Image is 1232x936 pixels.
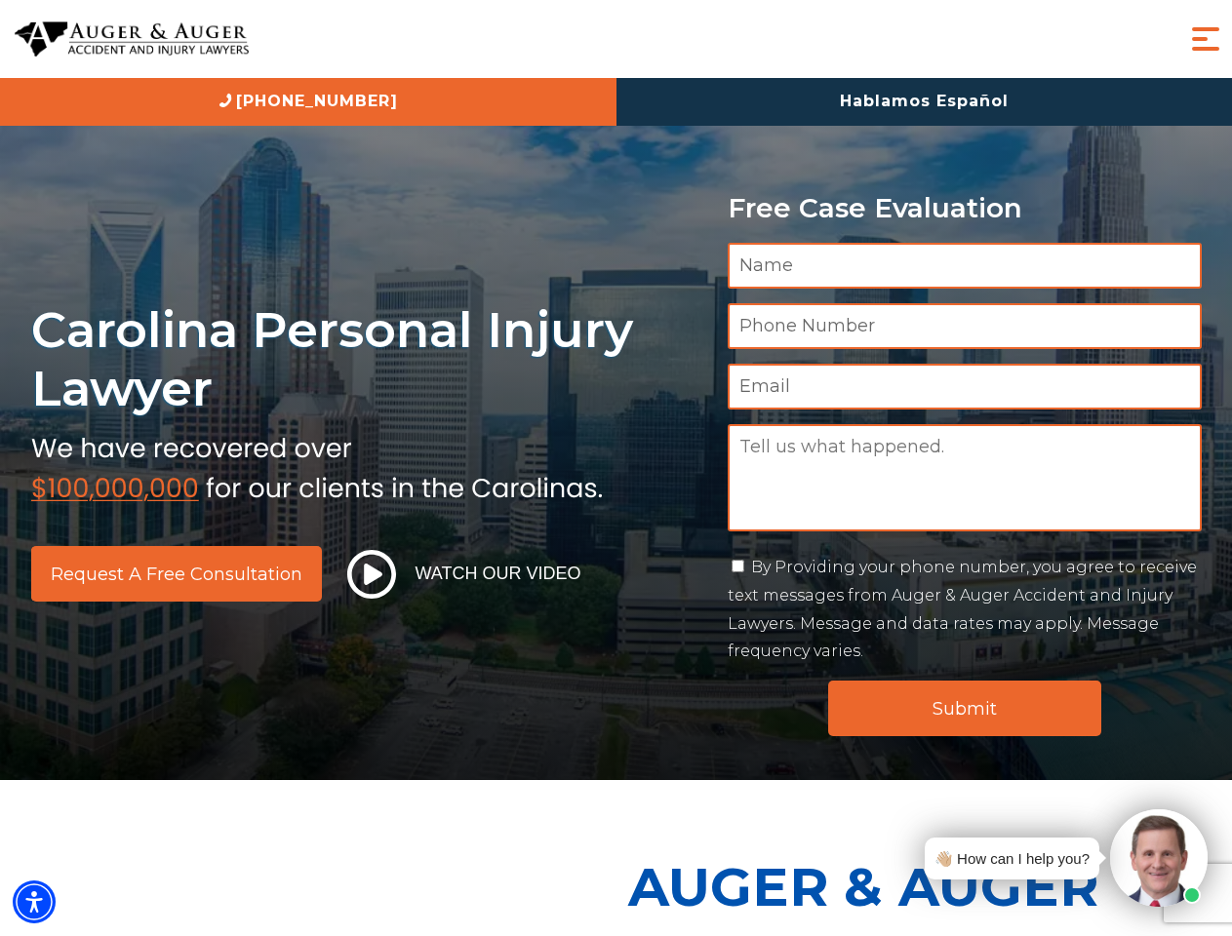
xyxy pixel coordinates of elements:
[728,193,1202,223] p: Free Case Evaluation
[1186,19,1225,58] button: Menu
[31,428,603,502] img: sub text
[828,681,1101,736] input: Submit
[728,243,1202,289] input: Name
[728,364,1202,409] input: Email
[31,300,704,418] h1: Carolina Personal Injury Lawyer
[31,546,322,602] a: Request a Free Consultation
[51,565,302,583] span: Request a Free Consultation
[628,838,1221,935] p: Auger & Auger
[934,845,1090,872] div: 👋🏼 How can I help you?
[728,558,1197,660] label: By Providing your phone number, you agree to receive text messages from Auger & Auger Accident an...
[1110,809,1208,907] img: Intaker widget Avatar
[728,303,1202,349] input: Phone Number
[15,21,249,58] img: Auger & Auger Accident and Injury Lawyers Logo
[13,880,56,923] div: Accessibility Menu
[341,549,587,600] button: Watch Our Video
